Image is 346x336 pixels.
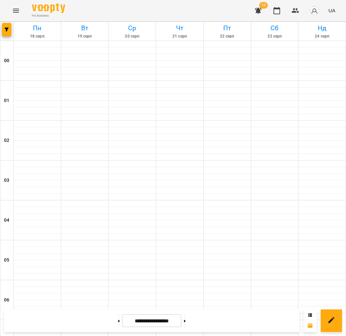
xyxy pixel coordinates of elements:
[157,23,202,33] h6: Чт
[109,33,155,40] h6: 20 серп
[326,4,338,17] button: UA
[252,23,297,33] h6: Сб
[4,296,9,304] h6: 06
[310,6,319,15] img: avatar_s.png
[157,33,202,40] h6: 21 серп
[252,33,297,40] h6: 23 серп
[259,2,268,9] span: 10
[299,33,345,40] h6: 24 серп
[32,14,65,18] span: For Business
[4,97,9,104] h6: 01
[4,177,9,184] h6: 03
[62,23,107,33] h6: Вт
[4,137,9,144] h6: 02
[8,3,24,19] button: Menu
[109,23,155,33] h6: Ср
[62,33,107,40] h6: 19 серп
[328,7,335,14] span: UA
[205,23,250,33] h6: Пт
[15,33,60,40] h6: 18 серп
[32,3,65,13] img: Voopty Logo
[15,23,60,33] h6: Пн
[299,23,345,33] h6: Нд
[4,257,9,264] h6: 05
[4,57,9,64] h6: 00
[205,33,250,40] h6: 22 серп
[4,217,9,224] h6: 04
